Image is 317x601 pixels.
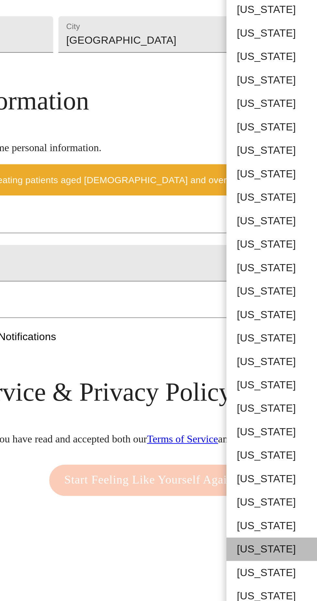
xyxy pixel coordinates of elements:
[196,155,266,167] li: [US_STATE]
[196,143,266,155] li: [US_STATE]
[196,446,266,458] li: [US_STATE]
[196,400,266,411] li: [US_STATE]
[196,353,266,365] li: [US_STATE]
[196,505,266,516] li: [US_STATE]
[196,202,266,213] li: [US_STATE]
[196,283,266,295] li: [US_STATE]
[196,458,266,470] li: [US_STATE]
[196,272,266,283] li: [US_STATE]
[196,493,266,505] li: [US_STATE]
[196,120,266,132] li: [US_STATE]
[196,516,266,528] li: [US_STATE]
[196,190,266,202] li: [US_STATE]
[196,132,266,143] li: [US_STATE]
[196,167,266,178] li: [US_STATE]
[196,411,266,423] li: [US_STATE]
[196,388,266,400] li: [US_STATE]
[196,586,266,598] li: [US_STATE]
[196,85,266,97] li: [US_STATE]
[196,376,266,388] li: [US_STATE]
[196,225,266,237] li: [US_STATE]
[196,365,266,376] li: [US_STATE]
[196,563,266,574] li: [US_STATE]
[196,470,266,481] li: [US_STATE]
[196,97,266,108] li: [US_STATE]
[196,260,266,272] li: [US_STATE]
[196,528,266,540] li: [US_STATE]
[196,306,266,318] li: [US_STATE]
[196,237,266,248] li: [US_STATE]
[196,481,266,493] li: [US_STATE]
[196,551,266,563] li: [US_STATE]
[196,295,266,306] li: [US_STATE]
[196,248,266,260] li: [US_STATE]
[196,341,266,353] li: [US_STATE]
[196,318,266,330] li: [US_STATE]
[196,178,266,190] li: [US_STATE]
[196,423,266,435] li: [US_STATE]
[196,108,266,120] li: [US_STATE]
[196,213,266,225] li: [US_STATE]
[196,574,266,586] li: [US_STATE]
[196,540,266,551] li: [US_STATE]
[196,330,266,341] li: [US_STATE]
[196,73,266,85] li: [US_STATE]
[196,435,266,446] li: [US_STATE]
